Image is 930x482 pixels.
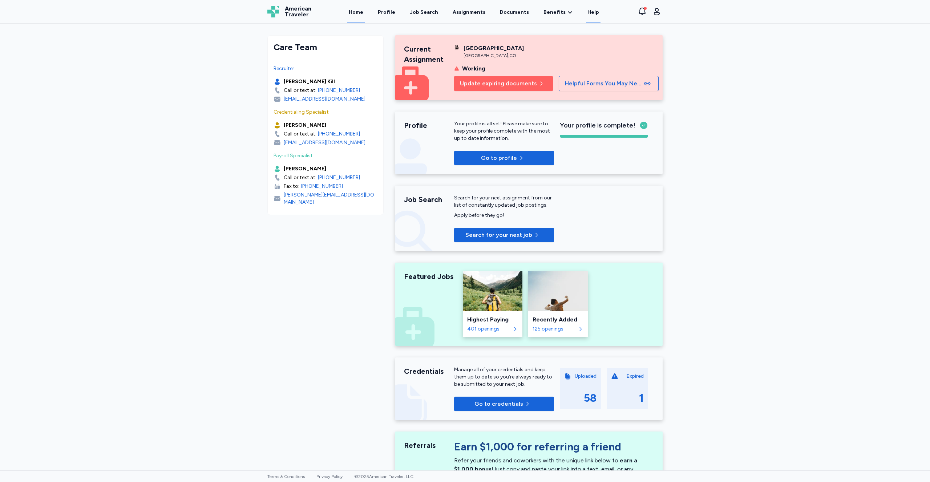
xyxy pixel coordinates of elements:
span: Update expiring documents [460,79,537,88]
div: Apply before they go! [454,212,554,219]
a: [PHONE_NUMBER] [301,183,343,190]
div: Care Team [274,41,377,53]
div: Expired [626,373,644,380]
button: Update expiring documents [454,76,553,91]
div: Manage all of your credentials and keep them up to date so you’re always ready to be submitted to... [454,366,554,388]
div: [EMAIL_ADDRESS][DOMAIN_NAME] [284,96,365,103]
div: 1 [639,392,644,405]
div: [PERSON_NAME] [284,122,326,129]
div: 401 openings [467,325,511,333]
p: Go to profile [481,154,517,162]
a: Terms & Conditions [267,474,305,479]
div: Recruiter [274,65,377,72]
div: [GEOGRAPHIC_DATA] , CO [464,53,524,58]
span: Helpful Forms You May Need [565,79,643,88]
div: Job Search [410,9,438,16]
button: Search for your next job [454,228,554,242]
div: [PERSON_NAME] [284,165,326,173]
img: Logo [267,6,279,17]
div: Current Assignment [404,44,454,64]
a: [PHONE_NUMBER] [318,174,360,181]
div: Credentials [404,366,454,376]
span: Your profile is complete! [560,120,635,130]
p: Your profile is all set! Please make sure to keep your profile complete with the most up to date ... [454,120,554,142]
span: Benefits [543,9,566,16]
a: [PHONE_NUMBER] [318,87,360,94]
a: Home [347,1,365,23]
img: Recently Added [528,271,588,311]
div: Call or text at: [284,174,316,181]
button: Go to credentials [454,397,554,411]
img: Highest Paying [463,271,522,311]
span: © 2025 American Traveler, LLC [354,474,413,479]
div: 58 [584,392,597,405]
div: Refer your friends and coworkers with the unique link below to Just copy and paste your link into... [454,457,637,481]
span: Search for your next job [465,231,532,239]
div: [GEOGRAPHIC_DATA] [464,44,524,53]
a: Highest PayingHighest Paying401 openings [463,271,522,337]
div: Recently Added [533,315,583,324]
div: Call or text at: [284,130,316,138]
a: Benefits [543,9,573,16]
div: Credentialing Specialist [274,109,377,116]
div: Referrals [404,440,454,450]
div: Call or text at: [284,87,316,94]
div: Profile [404,120,454,130]
a: [PHONE_NUMBER] [318,130,360,138]
div: Featured Jobs [404,271,454,281]
div: Uploaded [575,373,597,380]
div: Earn $1,000 for referring a friend [454,440,648,456]
div: Search for your next assignment from our list of constantly updated job postings. [454,194,554,209]
a: Privacy Policy [316,474,343,479]
div: Job Search [404,194,454,204]
div: [EMAIL_ADDRESS][DOMAIN_NAME] [284,139,365,146]
div: [PERSON_NAME][EMAIL_ADDRESS][DOMAIN_NAME] [284,191,377,206]
div: [PERSON_NAME] Kill [284,78,335,85]
span: American Traveler [285,6,311,17]
div: 125 openings [533,325,576,333]
a: Recently AddedRecently Added125 openings [528,271,588,337]
button: Helpful Forms You May Need [559,76,659,91]
a: Help [586,1,601,23]
div: Fax to: [284,183,299,190]
div: Highest Paying [467,315,518,324]
div: Payroll Specialist [274,152,377,159]
div: Working [462,64,485,73]
button: Go to profile [454,151,554,165]
span: Go to credentials [474,400,523,408]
